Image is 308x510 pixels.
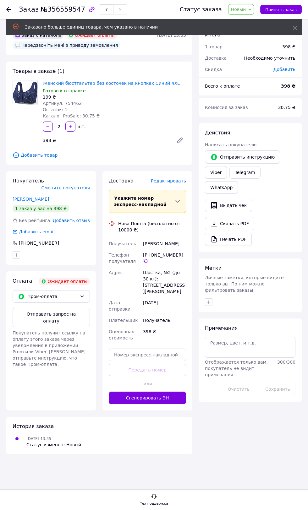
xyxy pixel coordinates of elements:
div: [DATE] [142,297,187,315]
button: Принять заказ [260,5,302,14]
div: Статус заказа [180,6,222,13]
input: Номер экспресс-накладной [109,349,186,361]
div: Вернуться назад [6,6,11,13]
span: Артикул: 754462 [43,101,82,106]
a: Женский бюстгальтер без косточек на кнопках Синий 4XL [43,81,180,86]
div: Тех поддержка [140,501,168,507]
span: Новый [231,7,246,12]
span: Доставка [205,56,227,61]
button: Отправить инструкцию [205,150,280,164]
span: Метки [205,265,222,271]
span: Всего к оплате [205,84,240,89]
div: [PHONE_NUMBER] [18,240,60,246]
span: 300 / 300 [277,360,295,365]
span: Готово к отправке [43,88,86,93]
div: 398 ₴ [142,326,187,344]
span: Покупатель получит ссылку на оплату этого заказа через уведомления в приложении Prom или Viber. [... [13,330,85,367]
span: Покупатель [13,178,44,184]
span: Добавить товар [13,152,186,159]
span: Доставка [109,178,134,184]
span: Написать покупателю [205,142,256,147]
a: Viber [205,166,227,179]
span: или [144,381,151,387]
span: Плательщик [109,318,138,323]
div: Статус изменен: Новый [26,442,81,448]
span: Телефон получателя [109,252,136,264]
span: Добавить [273,67,295,72]
span: Товары в заказе (1) [13,68,64,74]
div: 398 ₴ [40,136,171,145]
div: 398 ₴ [282,44,295,50]
span: Заказ [19,6,39,13]
span: Редактировать [151,178,186,183]
span: №356559547 [41,6,85,13]
span: 30.75 ₴ [278,105,295,110]
button: Выдать чек [205,199,252,212]
span: Пром-оплата [27,293,77,300]
span: 1 товар [205,44,223,49]
div: Нова Пошта (бесплатно от 10000 ₴) [117,220,188,233]
button: Отправить запрос на оплату [13,308,90,327]
span: Скидка [205,67,222,72]
div: Добавить email [12,229,55,235]
div: Необходимо уточнить [240,51,299,65]
span: Адрес [109,270,123,275]
span: Отображается только вам, покупатель не видит примечания [205,360,268,377]
span: Действия [205,130,230,136]
span: История заказа [13,423,54,429]
span: Оценочная стоимость [109,329,134,340]
span: Укажите номер экспресс-накладной [114,196,166,207]
span: Личные заметки, которые видите только вы. По ним можно фильтровать заказы [205,275,284,293]
span: Остаток: 1 [43,107,68,112]
div: Добавить email [18,229,55,235]
button: Сгенерировать ЭН [109,392,186,404]
span: Примечания [205,325,238,331]
div: 199 ₴ [43,94,186,100]
span: Получатель [109,241,136,246]
a: Редактировать [173,134,186,147]
div: Передзвоніть мені з приводу замовлення [13,41,120,49]
div: Ожидает оплаты [39,278,90,285]
div: Получатель [142,315,187,326]
span: Дата отправки [109,300,130,312]
div: шт. [76,123,86,130]
span: Оплата [13,278,32,284]
span: Комиссия за заказ [205,105,248,110]
span: [DATE] 13:55 [26,437,51,441]
div: 1 заказ у вас на 398 ₴ [13,205,69,212]
b: 398 ₴ [281,84,295,89]
a: Скачать PDF [205,217,254,230]
span: Без рейтинга [19,218,50,223]
img: Женский бюстгальтер без косточек на кнопках Синий 4XL [13,80,37,105]
span: Каталог ProSale: 30.75 ₴ [43,113,100,118]
span: Сменить покупателя [41,185,90,190]
a: Telegram [229,166,260,179]
span: Добавить отзыв [53,218,90,223]
img: :speech_balloon: [15,43,20,48]
div: [PHONE_NUMBER] [143,252,186,263]
a: WhatsApp [205,181,238,194]
div: [PERSON_NAME] [142,238,187,249]
a: [PERSON_NAME] [13,197,49,202]
span: Принять заказ [265,7,297,12]
div: Заказано больше единиц товара, чем указано в наличии [25,24,277,30]
a: Печать PDF [205,233,252,246]
div: Шостка, №2 (до 30 кг): [STREET_ADDRESS][PERSON_NAME] [142,267,187,297]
